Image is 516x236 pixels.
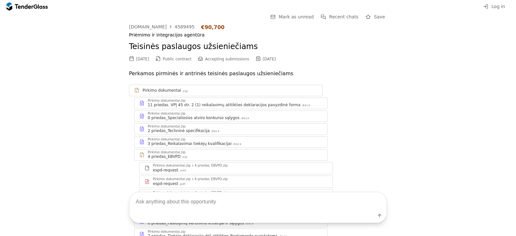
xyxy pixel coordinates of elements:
[201,24,224,30] div: €90,700
[148,102,301,108] div: 11 priedas. VPĮ 45 str. 2 (1) reikalavimų atitikties deklaracijos pavyzdinė forma
[329,14,359,19] span: Recent chats
[129,41,387,52] h2: Teisinės paslaugos užsieniečiams
[279,14,314,19] span: Mark as unread
[139,176,333,188] a: Pirkimo dokumentai.zip4 priedas_EBVPD.zipespd-request.pdf
[240,116,249,120] div: .docx
[134,136,328,148] a: Pirkimo dokumentai.zip3 priedas_Reikalavimai tiekėjų kvalifikacijai.docx
[148,115,239,120] div: 0 priedas_Specialiosios atviro konkurso sąlygos
[129,25,167,29] div: [DOMAIN_NAME]
[174,25,194,29] div: 4589495
[153,164,191,167] div: Pirkimo dokumentai.zip
[163,57,192,61] span: Public contract
[136,57,149,61] div: [DATE]
[153,178,191,181] div: Pirkimo dokumentai.zip
[148,141,232,146] div: 3 priedas_Reikalavimai tiekėjų kvalifikacijai
[148,151,185,154] div: Pirkimo dokumentai.zip
[263,57,276,61] div: [DATE]
[268,13,316,21] button: Mark as unread
[129,85,322,96] a: Pirkimo dokumentai.zip
[205,57,249,61] span: Accepting submissions
[148,154,181,159] div: 4 priedas_EBVPD
[129,32,387,38] div: Priėmimo ir integracijos agentūra
[301,103,311,108] div: .docx
[364,13,387,21] button: Save
[181,155,187,159] div: .zip
[182,89,188,93] div: .zip
[179,169,186,173] div: .xml
[148,99,185,102] div: Pirkimo dokumentai.zip
[491,4,505,9] span: Log in
[148,112,185,115] div: Pirkimo dokumentai.zip
[319,13,361,21] button: Recent chats
[129,69,387,78] p: Perkamos pirminės ir antrinės teisinės paslaugos užsieniečiams
[134,123,328,135] a: Pirkimo dokumentai.zip2 priedas_Techninė specifikacija.docx
[148,128,210,133] div: 2 priedas_Techninė specifikacija
[481,3,507,11] button: Log in
[194,164,228,167] div: 4 priedas_EBVPD.zip
[232,142,242,146] div: .docx
[148,125,185,128] div: Pirkimo dokumentai.zip
[194,178,228,181] div: 4 priedas_EBVPD.zip
[153,168,178,173] div: espd-request
[139,162,333,174] a: Pirkimo dokumentai.zip4 priedas_EBVPD.zipespd-request.xml
[143,88,181,93] div: Pirkimo dokumentai
[134,149,328,161] a: Pirkimo dokumentai.zip4 priedas_EBVPD.zip
[134,110,328,122] a: Pirkimo dokumentai.zip0 priedas_Specialiosios atviro konkurso sąlygos.docx
[129,24,194,29] a: [DOMAIN_NAME]4589495
[374,14,385,19] span: Save
[134,97,328,109] a: Pirkimo dokumentai.zip11 priedas. VPĮ 45 str. 2 (1) reikalavimų atitikties deklaracijos pavyzdinė...
[210,129,220,133] div: .docx
[148,138,185,141] div: Pirkimo dokumentai.zip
